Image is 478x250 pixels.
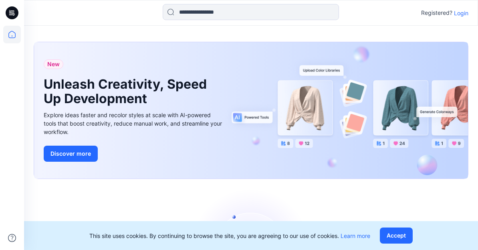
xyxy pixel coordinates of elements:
[454,9,468,17] p: Login
[380,228,413,244] button: Accept
[89,232,370,240] p: This site uses cookies. By continuing to browse the site, you are agreeing to our use of cookies.
[44,77,212,106] h1: Unleash Creativity, Speed Up Development
[47,59,60,69] span: New
[341,232,370,239] a: Learn more
[44,146,98,162] button: Discover more
[44,111,224,136] div: Explore ideas faster and recolor styles at scale with AI-powered tools that boost creativity, red...
[44,146,224,162] a: Discover more
[421,8,452,18] p: Registered?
